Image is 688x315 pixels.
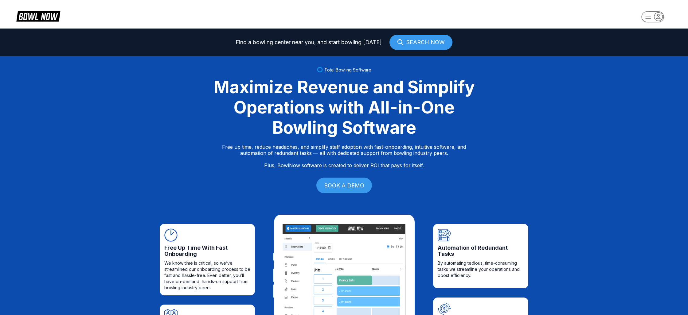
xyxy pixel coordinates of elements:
span: Free Up Time With Fast Onboarding [164,245,250,257]
div: Maximize Revenue and Simplify Operations with All-in-One Bowling Software [206,77,482,138]
span: Automation of Redundant Tasks [438,245,524,257]
p: Free up time, reduce headaches, and simplify staff adoption with fast-onboarding, intuitive softw... [222,144,466,168]
a: BOOK A DEMO [316,178,372,193]
span: Find a bowling center near you, and start bowling [DATE] [236,39,382,45]
a: SEARCH NOW [389,35,452,50]
span: By automating tedious, time-consuming tasks we streamline your operations and boost efficiency. [438,260,524,279]
span: We know time is critical, so we’ve streamlined our onboarding process to be fast and hassle-free.... [164,260,250,291]
span: Total Bowling Software [324,67,371,72]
